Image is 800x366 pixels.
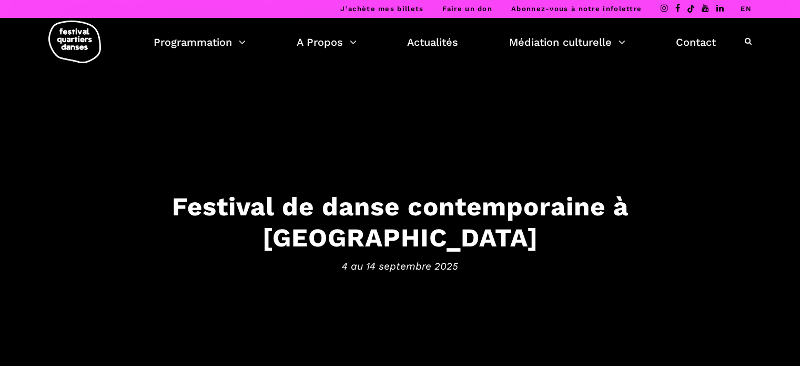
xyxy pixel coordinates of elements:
a: Actualités [407,33,458,51]
a: Abonnez-vous à notre infolettre [511,5,642,13]
a: Programmation [154,33,246,51]
a: Contact [676,33,716,51]
a: Médiation culturelle [509,33,625,51]
a: Faire un don [442,5,492,13]
a: EN [741,5,752,13]
h3: Festival de danse contemporaine à [GEOGRAPHIC_DATA] [74,191,726,253]
span: 4 au 14 septembre 2025 [74,258,726,274]
a: A Propos [297,33,357,51]
a: J’achète mes billets [340,5,423,13]
img: logo-fqd-med [48,21,101,63]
